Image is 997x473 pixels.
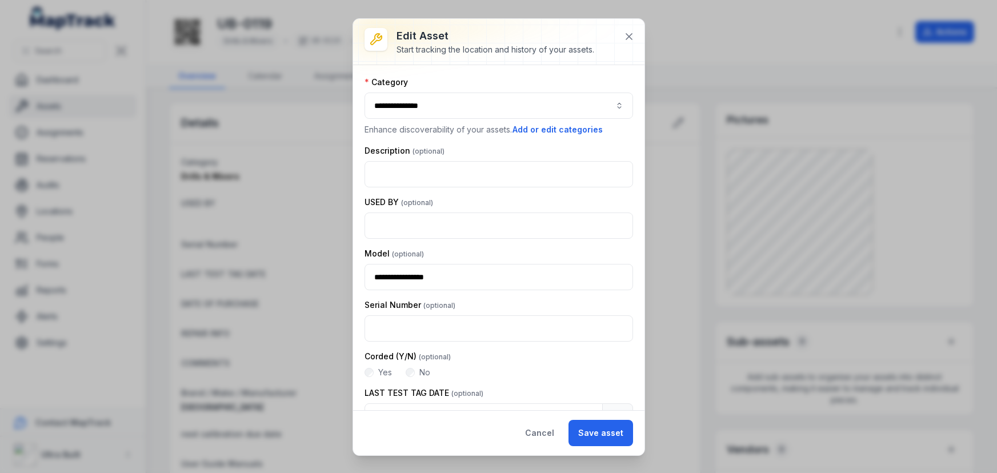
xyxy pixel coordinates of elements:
[378,367,392,378] label: Yes
[365,387,483,399] label: LAST TEST TAG DATE
[365,299,455,311] label: Serial Number
[365,197,433,208] label: USED BY
[365,77,408,88] label: Category
[397,44,594,55] div: Start tracking the location and history of your assets.
[568,420,633,446] button: Save asset
[365,145,445,157] label: Description
[419,367,430,378] label: No
[602,403,633,430] button: Calendar
[365,248,424,259] label: Model
[397,28,594,44] h3: Edit asset
[515,420,564,446] button: Cancel
[512,123,603,136] button: Add or edit categories
[365,351,451,362] label: Corded (Y/N)
[365,123,633,136] p: Enhance discoverability of your assets.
